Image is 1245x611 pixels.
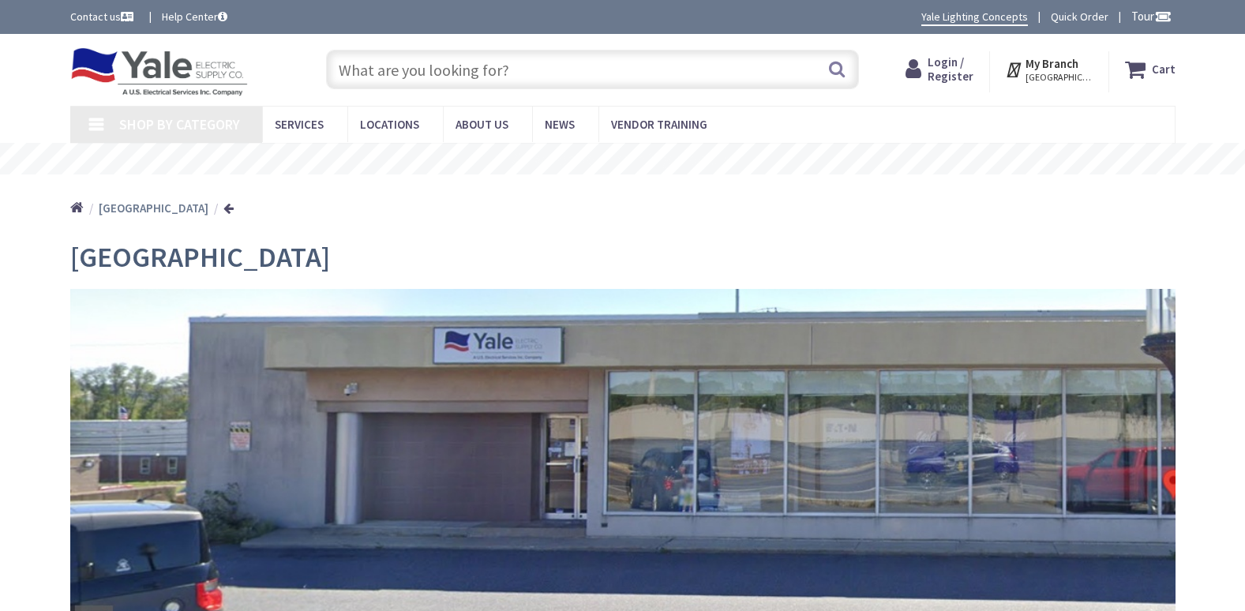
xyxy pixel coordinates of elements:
[70,9,137,24] a: Contact us
[70,239,330,275] span: [GEOGRAPHIC_DATA]
[119,115,240,133] span: Shop By Category
[1051,9,1108,24] a: Quick Order
[906,55,973,84] a: Login / Register
[611,117,707,132] span: Vendor Training
[70,47,249,96] img: Yale Electric Supply Co.
[162,9,227,24] a: Help Center
[360,117,419,132] span: Locations
[275,117,324,132] span: Services
[1125,55,1176,84] a: Cart
[1131,9,1172,24] span: Tour
[99,201,208,216] strong: [GEOGRAPHIC_DATA]
[545,117,575,132] span: News
[928,54,973,84] span: Login / Register
[1152,55,1176,84] strong: Cart
[456,117,508,132] span: About Us
[326,50,859,89] input: What are you looking for?
[1005,55,1093,84] div: My Branch [GEOGRAPHIC_DATA], [GEOGRAPHIC_DATA]
[1026,71,1093,84] span: [GEOGRAPHIC_DATA], [GEOGRAPHIC_DATA]
[921,9,1028,26] a: Yale Lighting Concepts
[1026,56,1078,71] strong: My Branch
